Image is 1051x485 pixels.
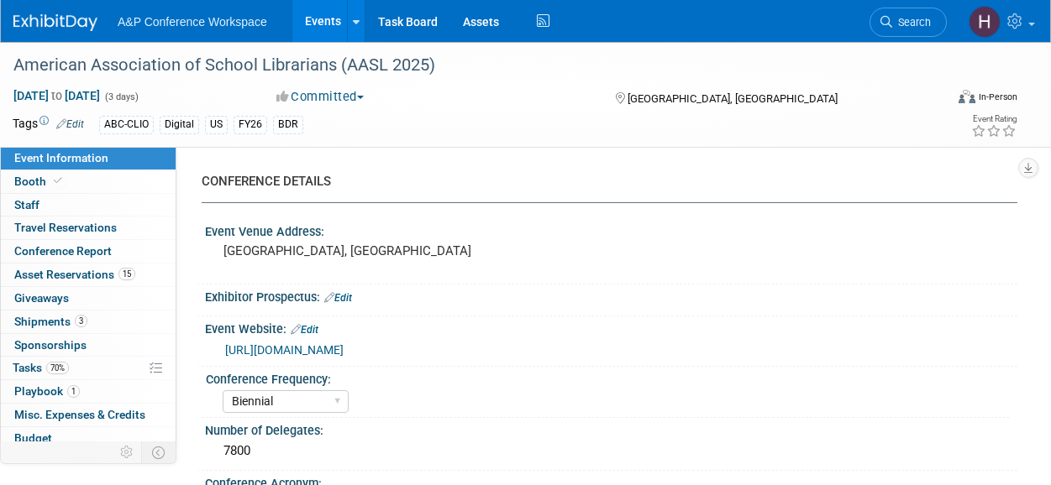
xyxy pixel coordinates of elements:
span: A&P Conference Workspace [118,15,267,29]
span: Giveaways [14,291,69,305]
div: Exhibitor Prospectus: [205,284,1017,306]
a: Search [870,8,947,37]
span: Search [892,16,931,29]
a: Budget [1,427,176,450]
div: 7800 [218,438,1005,464]
a: Travel Reservations [1,216,176,239]
div: Event Rating [971,115,1017,123]
a: Sponsorships [1,334,176,357]
span: Asset Reservations [14,268,135,281]
div: Digital [160,116,199,133]
img: Hannah Siegel [969,6,1001,38]
a: Shipments3 [1,310,176,333]
a: Edit [56,118,84,130]
a: Edit [291,324,318,336]
a: Staff [1,194,176,216]
a: Edit [324,292,352,304]
span: 3 [75,315,87,327]
div: Number of Delegates: [205,418,1017,439]
div: BDR [273,116,303,133]
span: [GEOGRAPHIC_DATA], [GEOGRAPHIC_DATA] [628,92,838,105]
i: Booth reservation complete [54,176,62,185]
span: Sponsorships [14,338,87,352]
div: Event Format [871,87,1017,112]
a: Conference Report [1,240,176,263]
span: Event Information [14,151,108,164]
a: Booth [1,170,176,193]
div: FY26 [234,116,267,133]
div: CONFERENCE DETAILS [202,173,1005,190]
img: Format-Inperson.png [959,90,975,103]
a: [URL][DOMAIN_NAME] [225,343,344,357]
a: Tasks70% [1,357,176,379]
td: Tags [13,115,84,134]
span: (3 days) [103,91,139,102]
button: Committed [271,88,370,106]
div: In-Person [978,91,1017,103]
div: Event Website: [205,316,1017,338]
span: 1 [67,385,80,398]
a: Giveaways [1,287,176,310]
span: Budget [14,431,52,445]
img: ExhibitDay [13,14,97,31]
span: Tasks [13,361,69,374]
span: 70% [46,362,69,374]
td: Personalize Event Tab Strip [113,441,142,463]
span: [DATE] [DATE] [13,88,101,103]
span: Booth [14,175,66,188]
a: Asset Reservations15 [1,263,176,286]
span: to [49,89,65,102]
pre: [GEOGRAPHIC_DATA], [GEOGRAPHIC_DATA] [223,243,525,258]
span: Staff [14,198,39,211]
span: Conference Report [14,244,112,258]
div: Conference Frequency: [206,367,1010,388]
div: US [205,116,228,133]
td: Toggle Event Tabs [142,441,176,463]
span: 15 [118,268,135,280]
span: Shipments [14,315,87,328]
div: American Association of School Librarians (AASL 2025) [8,50,932,81]
span: Misc. Expenses & Credits [14,408,145,421]
div: Event Venue Address: [205,219,1017,240]
span: Playbook [14,384,80,398]
span: Travel Reservations [14,221,117,234]
div: ABC-CLIO [99,116,154,133]
a: Misc. Expenses & Credits [1,404,176,426]
a: Playbook1 [1,380,176,403]
a: Event Information [1,147,176,169]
